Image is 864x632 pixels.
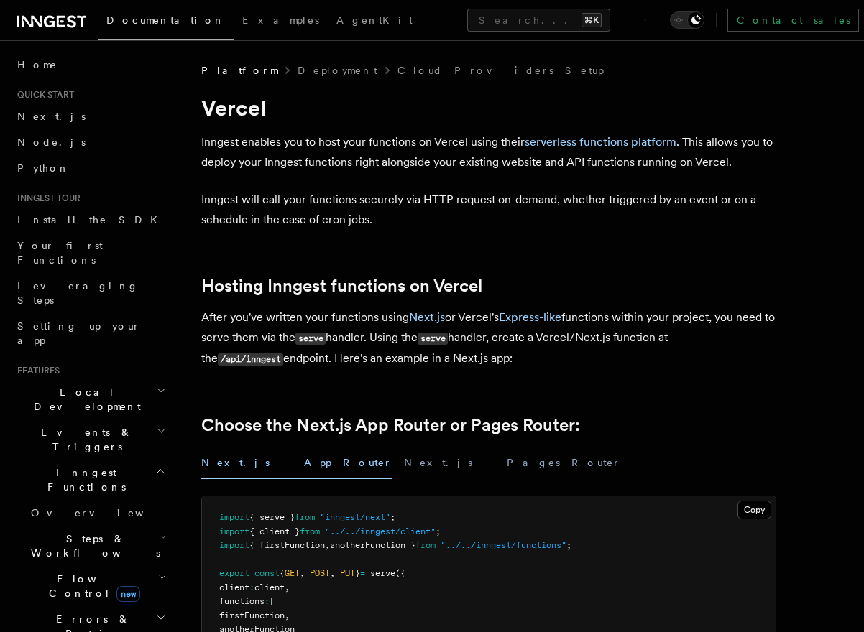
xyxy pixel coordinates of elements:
span: "../../inngest/client" [325,526,436,536]
span: firstFunction [219,610,285,621]
span: Inngest tour [12,192,81,204]
h1: Vercel [201,95,776,121]
a: AgentKit [328,4,421,39]
button: Flow Controlnew [25,566,169,606]
p: After you've written your functions using or Vercel's functions within your project, you need to ... [201,307,776,369]
a: Next.js [409,310,445,324]
a: Your first Functions [12,233,169,273]
a: Documentation [98,4,234,40]
span: = [360,568,365,578]
span: Install the SDK [17,214,166,226]
span: , [300,568,305,578]
span: import [219,512,249,522]
button: Search...⌘K [467,9,610,32]
span: Steps & Workflows [25,531,160,560]
span: Leveraging Steps [17,280,139,306]
span: ; [436,526,441,536]
span: POST [310,568,330,578]
span: AgentKit [336,14,413,26]
span: serve [370,568,395,578]
span: Local Development [12,385,157,414]
span: const [254,568,280,578]
span: { client } [249,526,300,536]
span: ; [566,540,571,550]
span: Events & Triggers [12,425,157,454]
a: Express-like [499,310,561,324]
a: Deployment [298,63,377,78]
span: from [300,526,320,536]
p: Inngest enables you to host your functions on Vercel using their . This allows you to deploy your... [201,132,776,172]
button: Toggle dark mode [670,11,704,29]
p: Inngest will call your functions securely via HTTP request on-demand, whether triggered by an eve... [201,190,776,230]
a: Examples [234,4,328,39]
span: export [219,568,249,578]
a: Cloud Providers Setup [397,63,604,78]
code: serve [295,333,326,345]
span: , [285,582,290,592]
span: , [325,540,330,550]
span: : [249,582,254,592]
span: "inngest/next" [320,512,390,522]
span: { [280,568,285,578]
span: ({ [395,568,405,578]
span: Examples [242,14,319,26]
span: anotherFunction } [330,540,415,550]
span: Platform [201,63,277,78]
span: { firstFunction [249,540,325,550]
span: import [219,540,249,550]
span: Setting up your app [17,320,141,346]
span: [ [270,596,275,606]
button: Local Development [12,379,169,419]
span: client [254,582,285,592]
span: : [265,596,270,606]
a: serverless functions platform [525,135,676,149]
span: Next.js [17,111,86,122]
span: from [415,540,436,550]
span: Quick start [12,89,74,101]
button: Events & Triggers [12,419,169,460]
span: Features [12,365,60,376]
button: Copy [737,501,771,519]
span: Overview [31,507,179,519]
span: , [285,610,290,621]
a: Hosting Inngest functions on Vercel [201,276,482,296]
span: Node.js [17,136,86,148]
span: Documentation [106,14,225,26]
a: Next.js [12,103,169,129]
span: Python [17,162,70,174]
span: Home [17,57,58,72]
a: Leveraging Steps [12,273,169,313]
code: /api/inngest [218,353,283,366]
a: Install the SDK [12,207,169,233]
kbd: ⌘K [582,13,602,27]
span: "../../inngest/functions" [441,540,566,550]
a: Python [12,155,169,181]
span: ; [390,512,395,522]
button: Next.js - Pages Router [404,447,621,479]
code: serve [418,333,448,345]
span: } [355,568,360,578]
span: Your first Functions [17,240,103,266]
span: GET [285,568,300,578]
span: from [295,512,315,522]
span: import [219,526,249,536]
span: client [219,582,249,592]
button: Steps & Workflows [25,526,169,566]
a: Home [12,52,169,78]
button: Next.js - App Router [201,447,392,479]
span: functions [219,596,265,606]
a: Contact sales [727,9,859,32]
span: Flow Control [25,572,158,600]
span: Inngest Functions [12,465,155,494]
span: { serve } [249,512,295,522]
span: new [116,586,140,602]
a: Choose the Next.js App Router or Pages Router: [201,415,580,435]
span: , [330,568,335,578]
a: Setting up your app [12,313,169,353]
a: Overview [25,500,169,526]
button: Inngest Functions [12,460,169,500]
a: Node.js [12,129,169,155]
span: PUT [340,568,355,578]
